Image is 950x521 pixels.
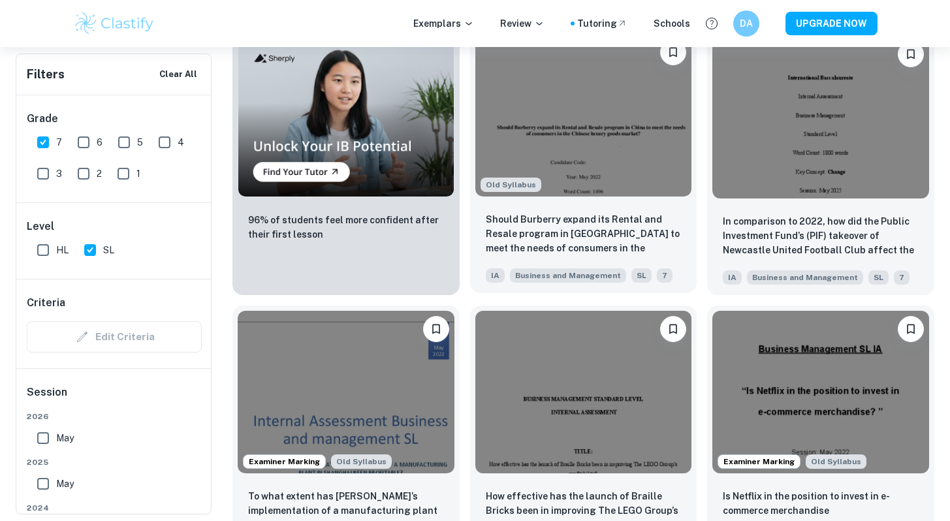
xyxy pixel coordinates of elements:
img: Business and Management IA example thumbnail: To what extent has Tesla’s implementatio [238,311,454,473]
span: 1 [136,166,140,181]
div: Starting from the May 2024 session, the Business IA requirements have changed. It's OK to refer t... [481,178,541,192]
button: Bookmark [660,39,686,65]
span: 7 [657,268,673,283]
button: Bookmark [660,316,686,342]
span: May [56,431,74,445]
span: 4 [178,135,184,150]
button: Bookmark [898,41,924,67]
span: 5 [137,135,143,150]
span: Old Syllabus [481,178,541,192]
span: Examiner Marking [718,456,800,467]
button: Bookmark [423,316,449,342]
button: Clear All [156,65,200,84]
button: Help and Feedback [701,12,723,35]
span: SL [868,270,889,285]
span: 3 [56,166,62,181]
p: Review [500,16,545,31]
img: Business and Management IA example thumbnail: In comparison to 2022, how did the Publi [712,36,929,198]
span: 7 [56,135,62,150]
a: BookmarkIn comparison to 2022, how did the Public Investment Fund’s (PIF) takeover of Newcastle U... [707,31,934,295]
a: Tutoring [577,16,627,31]
img: Business and Management IA example thumbnail: Is Netflix in the position to invest in [712,311,929,473]
div: Criteria filters are unavailable when searching by topic [27,321,202,353]
a: Schools [654,16,690,31]
h6: Session [27,385,202,411]
a: Starting from the May 2024 session, the Business IA requirements have changed. It's OK to refer t... [470,31,697,295]
img: Clastify logo [73,10,156,37]
img: Business and Management IA example thumbnail: How effective has the launch of Braille [475,311,692,473]
p: Is Netflix in the position to invest in e-commerce merchandise [723,489,919,518]
div: Starting from the May 2024 session, the Business IA requirements have changed. It's OK to refer t... [806,454,866,469]
span: 2 [97,166,102,181]
p: Should Burberry expand its Rental and Resale program in China to meet the needs of consumers in t... [486,212,682,257]
h6: Filters [27,65,65,84]
p: In comparison to 2022, how did the Public Investment Fund’s (PIF) takeover of Newcastle United Fo... [723,214,919,259]
p: 96% of students feel more confident after their first lesson [248,213,444,242]
h6: Level [27,219,202,234]
h6: DA [738,16,753,31]
span: 2026 [27,411,202,422]
span: 7 [894,270,910,285]
span: IA [723,270,742,285]
img: Business and Management IA example thumbnail: Should Burberry expand its Rental and Re [475,34,692,197]
a: Thumbnail96% of students feel more confident after their first lesson [232,31,460,295]
span: 2025 [27,456,202,468]
p: Exemplars [413,16,474,31]
span: Examiner Marking [244,456,325,467]
button: Bookmark [898,316,924,342]
h6: Grade [27,111,202,127]
span: Business and Management [510,268,626,283]
button: UPGRADE NOW [785,12,878,35]
span: HL [56,243,69,257]
div: Starting from the May 2024 session, the Business IA requirements have changed. It's OK to refer t... [331,454,392,469]
img: Thumbnail [238,36,454,197]
span: IA [486,268,505,283]
h6: Criteria [27,295,65,311]
span: Old Syllabus [806,454,866,469]
span: 2024 [27,502,202,514]
span: Old Syllabus [331,454,392,469]
span: SL [631,268,652,283]
button: DA [733,10,759,37]
span: May [56,477,74,491]
span: 6 [97,135,103,150]
span: Business and Management [747,270,863,285]
span: SL [103,243,114,257]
